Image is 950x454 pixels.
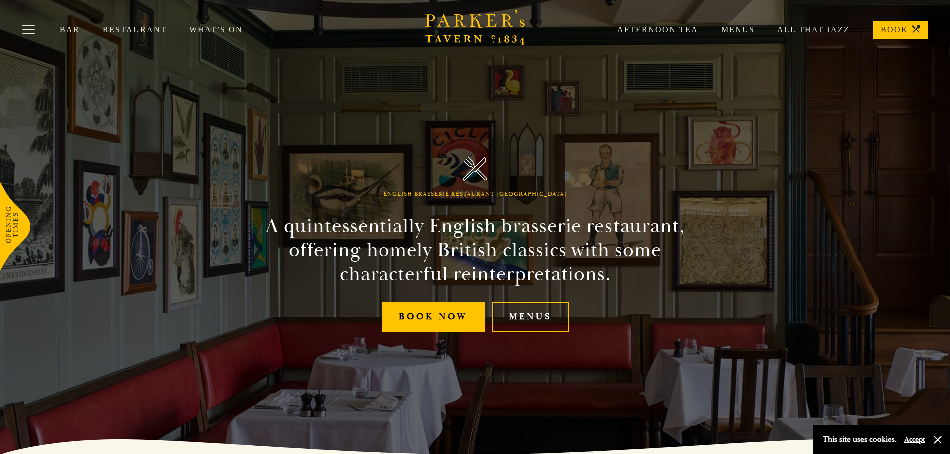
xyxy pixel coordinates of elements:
[933,435,943,445] button: Close and accept
[248,214,703,286] h2: A quintessentially English brasserie restaurant, offering homely British classics with some chara...
[823,432,897,447] p: This site uses cookies.
[492,302,569,332] a: Menus
[904,435,925,444] button: Accept
[463,156,487,181] img: Parker's Tavern Brasserie Cambridge
[383,191,567,198] h1: English Brasserie Restaurant [GEOGRAPHIC_DATA]
[382,302,485,332] a: Book Now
